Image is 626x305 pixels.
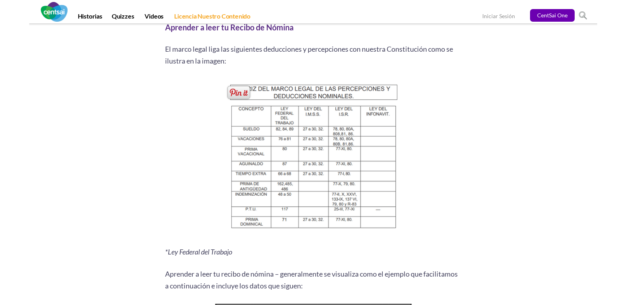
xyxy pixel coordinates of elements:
[41,2,68,22] img: CentSai
[165,248,232,256] i: *Ley Federal del Trabajo
[165,43,461,67] p: El marco legal liga las siguientes deducciones y percepciones con nuestra Constitución como se il...
[165,21,461,33] h2: Aprender a leer tu Recibo de Nómina
[73,12,107,23] a: Historias
[169,12,255,23] a: Licencia Nuestro Contenido
[107,12,139,23] a: Quizzes
[165,268,461,292] p: Aprender a leer tu recibo de nómina – generalmente se visualiza como el ejemplo que facilitamos a...
[140,12,168,23] a: Videos
[482,13,515,21] a: Iniciar Sesión
[530,9,575,22] a: CentSai One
